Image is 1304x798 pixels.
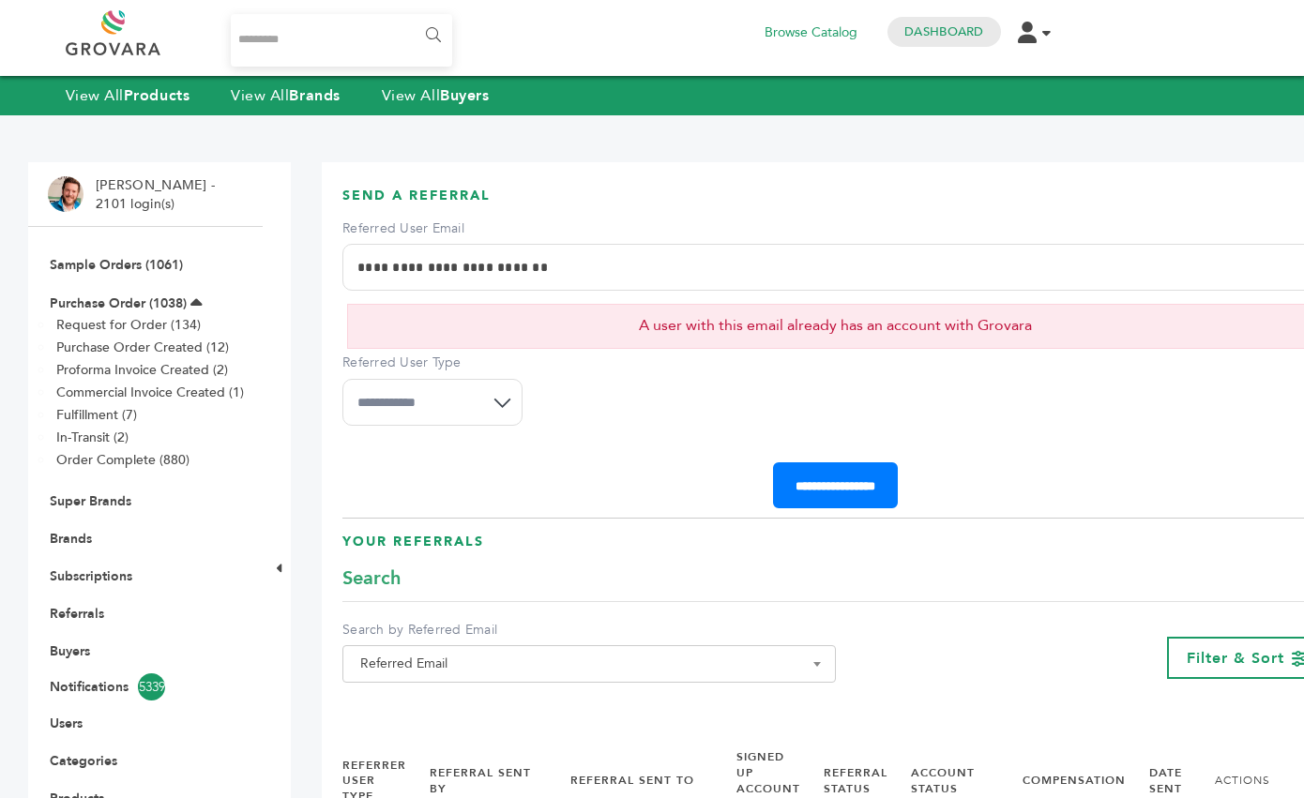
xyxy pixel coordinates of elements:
[50,715,83,732] a: Users
[50,752,117,770] a: Categories
[66,85,190,106] a: View AllProducts
[430,765,531,796] a: REFERRAL SENT BY
[56,429,129,446] a: In-Transit (2)
[440,85,489,106] strong: Buyers
[56,361,228,379] a: Proforma Invoice Created (2)
[1149,765,1182,796] a: DATE SENT
[904,23,983,40] a: Dashboard
[50,256,183,274] a: Sample Orders (1061)
[50,673,241,700] a: Notifications5339
[124,85,190,106] strong: Products
[96,176,220,213] li: [PERSON_NAME] - 2101 login(s)
[231,14,453,67] input: Search...
[570,773,694,788] a: REFERRAL SENT TO
[911,765,975,796] a: ACCOUNT STATUS
[50,530,92,548] a: Brands
[56,339,229,356] a: Purchase Order Created (12)
[50,642,90,660] a: Buyers
[56,406,137,424] a: Fulfillment (7)
[56,451,190,469] a: Order Complete (880)
[231,85,341,106] a: View AllBrands
[56,316,201,334] a: Request for Order (134)
[765,23,857,43] a: Browse Catalog
[342,621,836,640] label: Search by Referred Email
[50,605,104,623] a: Referrals
[289,85,340,106] strong: Brands
[382,85,490,106] a: View AllBuyers
[50,294,187,312] a: Purchase Order (1038)
[342,565,401,592] span: Search
[342,354,523,372] label: Referred User Type
[56,384,244,401] a: Commercial Invoice Created (1)
[353,651,826,677] span: Referred Email
[50,492,131,510] a: Super Brands
[50,567,132,585] a: Subscriptions
[1023,773,1126,788] a: COMPENSATION
[342,645,836,683] span: Referred Email
[138,673,165,700] span: 5339
[1187,648,1284,669] span: Filter & Sort
[824,765,887,796] a: REFERRAL STATUS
